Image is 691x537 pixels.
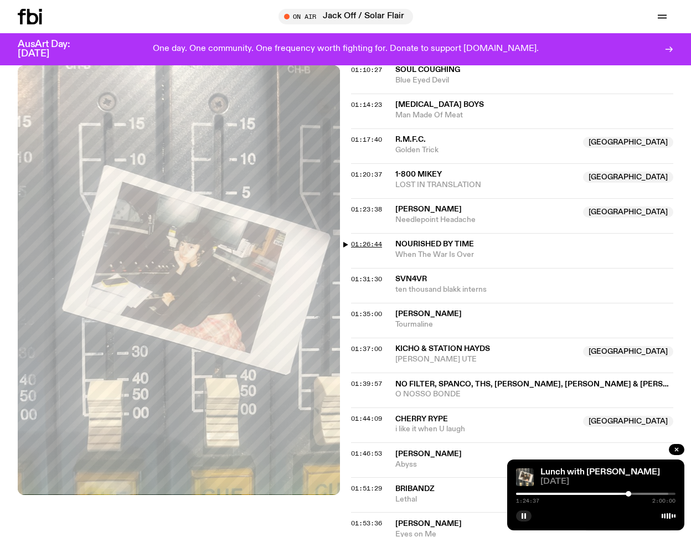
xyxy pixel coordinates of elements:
[395,319,673,330] span: Tourmaline
[351,135,382,144] span: 01:17:40
[652,498,675,504] span: 2:00:00
[395,415,448,423] span: Cherry Rype
[279,9,413,24] button: On AirJack Off / Solar Flair
[351,65,382,74] span: 01:10:27
[395,389,673,400] span: O NOSSO BONDE
[395,205,462,213] span: [PERSON_NAME]
[351,414,382,423] span: 01:44:09
[351,100,382,109] span: 01:14:23
[351,484,382,493] span: 01:51:29
[351,379,382,388] span: 01:39:57
[395,66,460,74] span: Soul Coughing
[351,449,382,458] span: 01:46:53
[351,241,382,247] button: 01:26:44
[351,311,382,317] button: 01:35:00
[351,206,382,213] button: 01:23:38
[395,215,576,225] span: Needlepoint Headache
[351,240,382,249] span: 01:26:44
[153,44,539,54] p: One day. One community. One frequency worth fighting for. Donate to support [DOMAIN_NAME].
[351,276,382,282] button: 01:31:30
[395,240,474,248] span: Nourished By Time
[395,494,673,505] span: Lethal
[540,468,660,477] a: Lunch with [PERSON_NAME]
[583,172,673,183] span: [GEOGRAPHIC_DATA]
[395,136,426,143] span: R.M.F.C.
[351,170,382,179] span: 01:20:37
[351,137,382,143] button: 01:17:40
[351,486,382,492] button: 01:51:29
[583,346,673,357] span: [GEOGRAPHIC_DATA]
[351,451,382,457] button: 01:46:53
[516,468,534,486] img: A polaroid of Ella Avni in the studio on top of the mixer which is also located in the studio.
[351,346,382,352] button: 01:37:00
[351,381,382,387] button: 01:39:57
[395,485,435,493] span: Bribandz
[516,498,539,504] span: 1:24:37
[351,344,382,353] span: 01:37:00
[540,478,675,486] span: [DATE]
[395,180,576,190] span: LOST IN TRANSLATION
[395,250,673,260] span: When The War Is Over
[351,519,382,528] span: 01:53:36
[583,416,673,427] span: [GEOGRAPHIC_DATA]
[583,137,673,148] span: [GEOGRAPHIC_DATA]
[395,275,427,283] span: svn4vr
[395,145,576,156] span: Golden Trick
[351,102,382,108] button: 01:14:23
[395,110,673,121] span: Man Made Of Meat
[351,67,382,73] button: 01:10:27
[351,520,382,526] button: 01:53:36
[395,450,462,458] span: [PERSON_NAME]
[351,172,382,178] button: 01:20:37
[351,309,382,318] span: 01:35:00
[395,171,442,178] span: 1-800 Mikey
[395,459,673,470] span: Abyss
[395,354,576,365] span: [PERSON_NAME] UTE
[395,285,673,295] span: ten thousand blakk interns
[395,520,462,528] span: [PERSON_NAME]
[395,75,673,86] span: Blue Eyed Devil
[351,416,382,422] button: 01:44:09
[583,206,673,218] span: [GEOGRAPHIC_DATA]
[351,275,382,283] span: 01:31:30
[395,424,576,435] span: i like it when U laugh
[18,40,89,59] h3: AusArt Day: [DATE]
[395,101,484,109] span: [MEDICAL_DATA] Boys
[395,310,462,318] span: [PERSON_NAME]
[395,345,490,353] span: KICHO & Station Hayds
[351,205,382,214] span: 01:23:38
